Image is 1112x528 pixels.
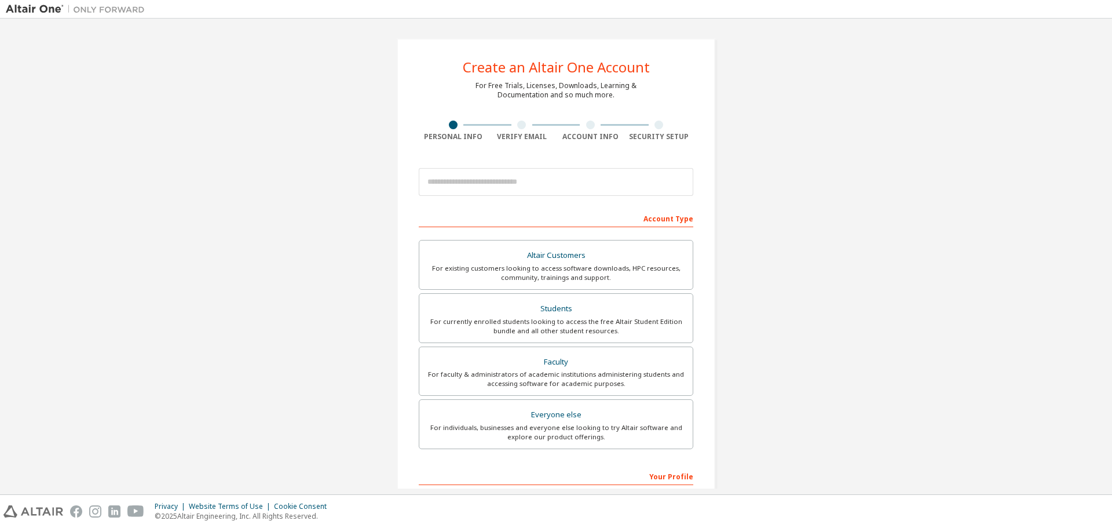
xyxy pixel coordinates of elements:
p: © 2025 Altair Engineering, Inc. All Rights Reserved. [155,511,334,521]
img: altair_logo.svg [3,505,63,518]
div: Account Type [419,209,693,227]
div: For Free Trials, Licenses, Downloads, Learning & Documentation and so much more. [475,81,637,100]
div: Personal Info [419,132,488,141]
div: Faculty [426,354,686,370]
img: instagram.svg [89,505,101,518]
img: linkedin.svg [108,505,120,518]
div: Everyone else [426,407,686,423]
div: For individuals, businesses and everyone else looking to try Altair software and explore our prod... [426,423,686,442]
div: Create an Altair One Account [463,60,650,74]
div: Students [426,301,686,317]
div: For existing customers looking to access software downloads, HPC resources, community, trainings ... [426,264,686,282]
img: youtube.svg [127,505,144,518]
div: Verify Email [488,132,557,141]
div: Account Info [556,132,625,141]
div: Security Setup [625,132,694,141]
div: For faculty & administrators of academic institutions administering students and accessing softwa... [426,370,686,388]
img: facebook.svg [70,505,82,518]
div: Website Terms of Use [189,502,274,511]
div: Cookie Consent [274,502,334,511]
div: Privacy [155,502,189,511]
div: For currently enrolled students looking to access the free Altair Student Edition bundle and all ... [426,317,686,336]
div: Altair Customers [426,247,686,264]
img: Altair One [6,3,151,15]
div: Your Profile [419,467,693,485]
